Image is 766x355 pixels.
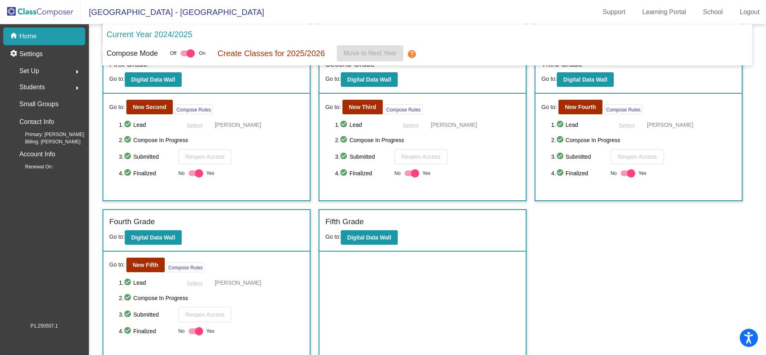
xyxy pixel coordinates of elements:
[619,122,635,129] span: Select
[395,170,401,177] span: No
[12,163,53,170] span: Renewal On:
[556,152,566,162] mat-icon: check_circle
[401,153,441,160] span: Reopen Access
[124,310,133,319] mat-icon: check_circle
[407,49,416,59] mat-icon: help
[206,168,214,178] span: Yes
[124,293,133,303] mat-icon: check_circle
[166,262,205,272] button: Compose Rules
[541,76,557,82] span: Go to:
[341,230,398,245] button: Digital Data Wall
[19,116,54,128] p: Contact Info
[565,104,596,110] b: New Fourth
[541,103,557,111] span: Go to:
[557,72,614,87] button: Digital Data Wall
[124,152,133,162] mat-icon: check_circle
[340,135,349,145] mat-icon: check_circle
[12,131,84,138] span: Primary: [PERSON_NAME]
[124,135,133,145] mat-icon: check_circle
[215,121,261,129] span: [PERSON_NAME]
[349,104,376,110] b: New Third
[347,234,391,241] b: Digital Data Wall
[337,45,403,61] button: Move to Next Year
[185,153,225,160] span: Reopen Access
[126,258,165,272] button: New Fifth
[178,276,211,289] button: Select
[611,170,617,177] span: No
[185,311,225,318] span: Reopen Access
[384,104,423,114] button: Compose Rules
[119,135,304,145] span: 2. Compose In Progress
[178,149,231,164] button: Reopen Access
[340,152,349,162] mat-icon: check_circle
[340,168,349,178] mat-icon: check_circle
[19,149,55,160] p: Account Info
[325,76,341,82] span: Go to:
[107,48,158,59] p: Compose Mode
[431,121,477,129] span: [PERSON_NAME]
[215,279,261,287] span: [PERSON_NAME]
[199,50,205,57] span: On
[187,122,202,129] span: Select
[119,326,174,336] span: 4. Finalized
[206,326,214,336] span: Yes
[109,103,125,111] span: Go to:
[335,168,390,178] span: 4. Finalized
[174,104,213,114] button: Compose Rules
[133,104,166,110] b: New Second
[109,76,125,82] span: Go to:
[119,278,174,288] span: 1. Lead
[556,135,566,145] mat-icon: check_circle
[395,118,427,131] button: Select
[133,262,158,268] b: New Fifth
[131,76,175,83] b: Digital Data Wall
[109,216,155,228] label: Fourth Grade
[611,118,643,131] button: Select
[19,49,43,59] p: Settings
[109,260,125,269] span: Go to:
[125,230,182,245] button: Digital Data Wall
[19,32,37,41] p: Home
[325,103,341,111] span: Go to:
[638,168,646,178] span: Yes
[119,293,304,303] span: 2. Compose In Progress
[10,49,19,59] mat-icon: settings
[124,168,133,178] mat-icon: check_circle
[109,233,125,240] span: Go to:
[217,47,325,59] p: Create Classes for 2025/2026
[72,67,82,77] mat-icon: arrow_right
[187,280,202,287] span: Select
[604,104,642,114] button: Compose Rules
[178,328,185,335] span: No
[10,32,19,41] mat-icon: home
[697,6,729,19] a: School
[422,168,430,178] span: Yes
[335,152,390,162] span: 3. Submitted
[551,152,607,162] span: 3. Submitted
[124,120,133,130] mat-icon: check_circle
[119,310,174,319] span: 3. Submitted
[551,168,607,178] span: 4. Finalized
[636,6,693,19] a: Learning Portal
[81,6,264,19] span: [GEOGRAPHIC_DATA] - [GEOGRAPHIC_DATA]
[347,76,391,83] b: Digital Data Wall
[178,170,185,177] span: No
[170,50,176,57] span: Off
[733,6,766,19] a: Logout
[126,100,173,114] button: New Second
[19,99,59,110] p: Small Groups
[395,149,447,164] button: Reopen Access
[344,50,397,57] span: Move to Next Year
[556,120,566,130] mat-icon: check_circle
[617,153,657,160] span: Reopen Access
[72,83,82,93] mat-icon: arrow_right
[119,152,174,162] span: 3. Submitted
[107,28,192,40] p: Current Year 2024/2025
[124,326,133,336] mat-icon: check_circle
[12,138,80,145] span: Billing: [PERSON_NAME]
[325,216,364,228] label: Fifth Grade
[119,168,174,178] span: 4. Finalized
[19,82,45,93] span: Students
[125,72,182,87] button: Digital Data Wall
[647,121,693,129] span: [PERSON_NAME]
